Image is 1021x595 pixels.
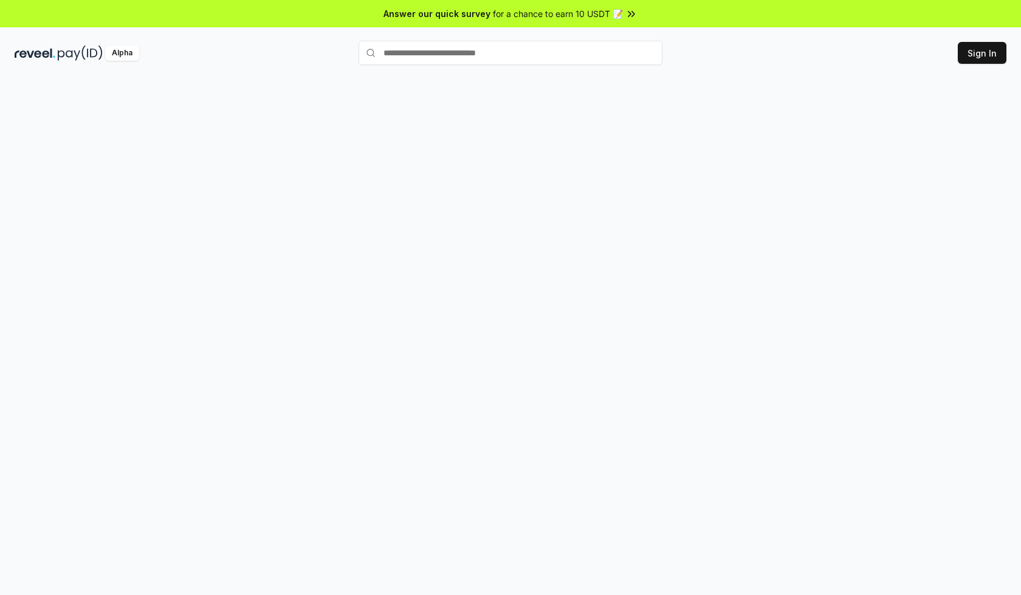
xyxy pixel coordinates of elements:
[383,7,490,20] span: Answer our quick survey
[493,7,623,20] span: for a chance to earn 10 USDT 📝
[15,46,55,61] img: reveel_dark
[105,46,139,61] div: Alpha
[958,42,1006,64] button: Sign In
[58,46,103,61] img: pay_id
